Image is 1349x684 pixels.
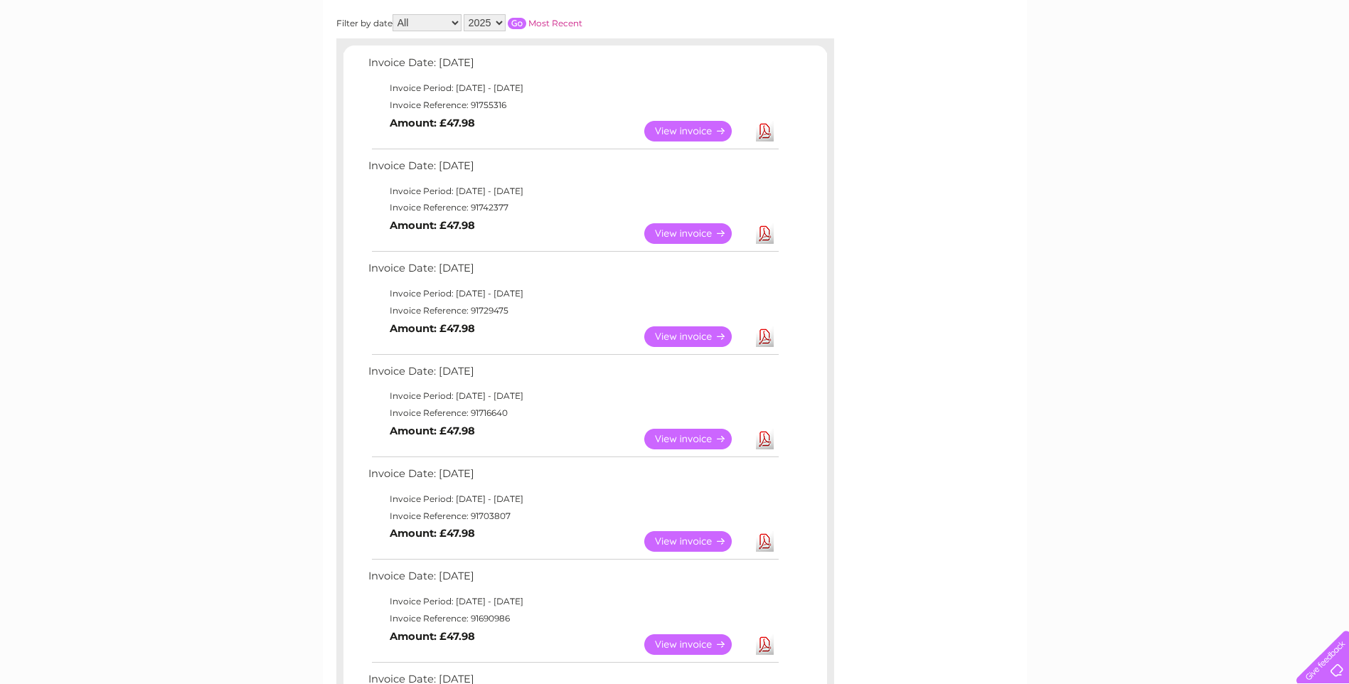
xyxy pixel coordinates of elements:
[1099,60,1126,71] a: Water
[365,491,781,508] td: Invoice Period: [DATE] - [DATE]
[365,259,781,285] td: Invoice Date: [DATE]
[390,117,475,129] b: Amount: £47.98
[390,424,475,437] b: Amount: £47.98
[365,199,781,216] td: Invoice Reference: 91742377
[365,464,781,491] td: Invoice Date: [DATE]
[365,508,781,525] td: Invoice Reference: 91703807
[365,362,781,388] td: Invoice Date: [DATE]
[1174,60,1217,71] a: Telecoms
[390,219,475,232] b: Amount: £47.98
[1225,60,1246,71] a: Blog
[47,37,119,80] img: logo.png
[365,156,781,183] td: Invoice Date: [DATE]
[644,531,749,552] a: View
[756,429,774,449] a: Download
[1134,60,1166,71] a: Energy
[390,322,475,335] b: Amount: £47.98
[644,429,749,449] a: View
[365,593,781,610] td: Invoice Period: [DATE] - [DATE]
[756,223,774,244] a: Download
[365,80,781,97] td: Invoice Period: [DATE] - [DATE]
[644,121,749,141] a: View
[339,8,1011,69] div: Clear Business is a trading name of Verastar Limited (registered in [GEOGRAPHIC_DATA] No. 3667643...
[365,405,781,422] td: Invoice Reference: 91716640
[365,183,781,200] td: Invoice Period: [DATE] - [DATE]
[528,18,582,28] a: Most Recent
[756,531,774,552] a: Download
[1302,60,1335,71] a: Log out
[1081,7,1179,25] a: 0333 014 3131
[365,610,781,627] td: Invoice Reference: 91690986
[644,634,749,655] a: View
[390,527,475,540] b: Amount: £47.98
[336,14,710,31] div: Filter by date
[365,285,781,302] td: Invoice Period: [DATE] - [DATE]
[644,326,749,347] a: View
[756,326,774,347] a: Download
[390,630,475,643] b: Amount: £47.98
[365,97,781,114] td: Invoice Reference: 91755316
[365,302,781,319] td: Invoice Reference: 91729475
[365,388,781,405] td: Invoice Period: [DATE] - [DATE]
[365,567,781,593] td: Invoice Date: [DATE]
[756,121,774,141] a: Download
[644,223,749,244] a: View
[1254,60,1289,71] a: Contact
[756,634,774,655] a: Download
[365,53,781,80] td: Invoice Date: [DATE]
